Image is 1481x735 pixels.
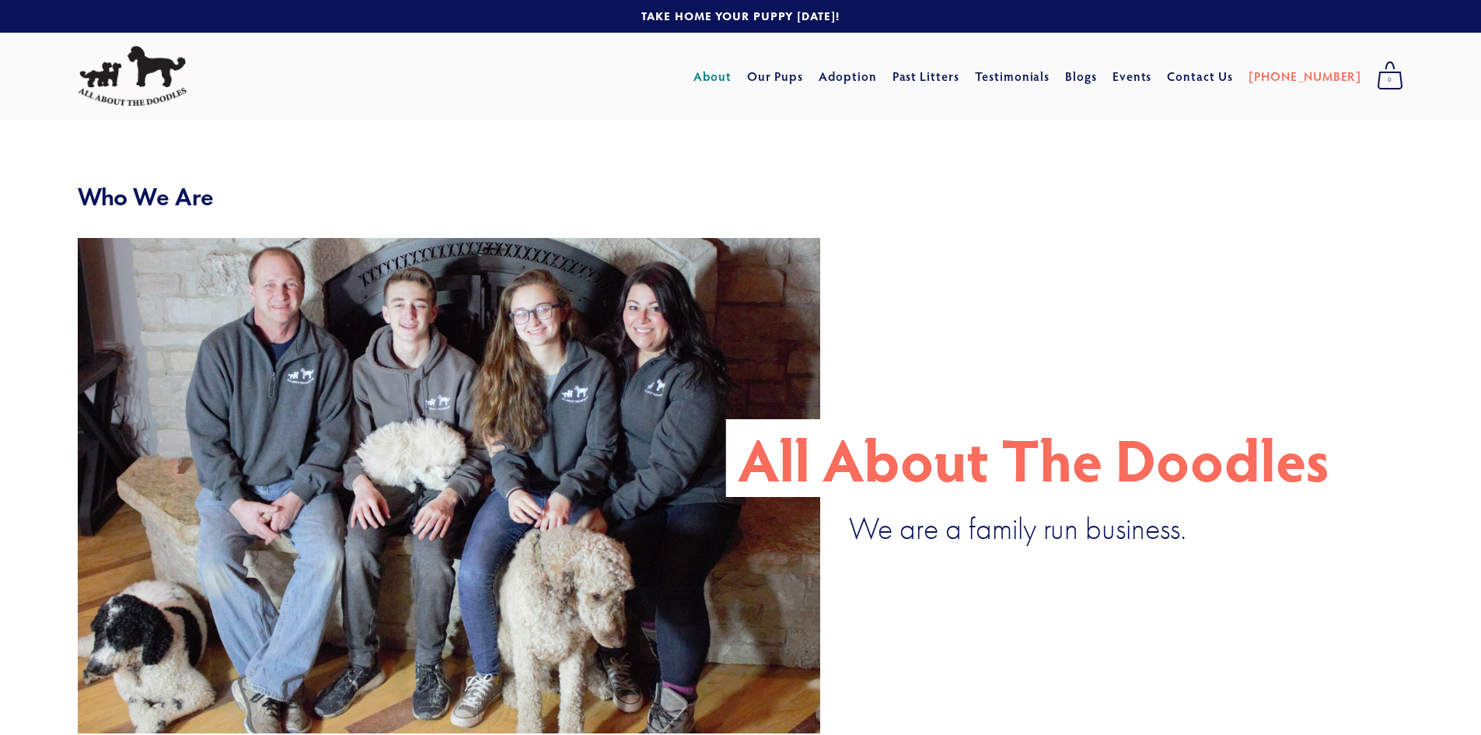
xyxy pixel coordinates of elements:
[892,68,960,84] a: Past Litters
[1249,62,1361,90] a: [PHONE_NUMBER]
[1377,70,1403,90] span: 0
[1167,62,1233,90] a: Contact Us
[849,510,1374,548] p: We are a family run business.
[78,46,187,107] img: All About The Doodles
[747,62,804,90] a: Our Pups
[693,62,732,90] a: About
[738,419,1329,497] p: All About The Doodles
[1112,62,1152,90] a: Events
[1065,62,1097,90] a: Blogs
[1369,57,1411,96] a: 0 items in cart
[975,62,1050,90] a: Testimonials
[819,62,877,90] a: Adoption
[78,182,1403,212] h2: Who We Are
